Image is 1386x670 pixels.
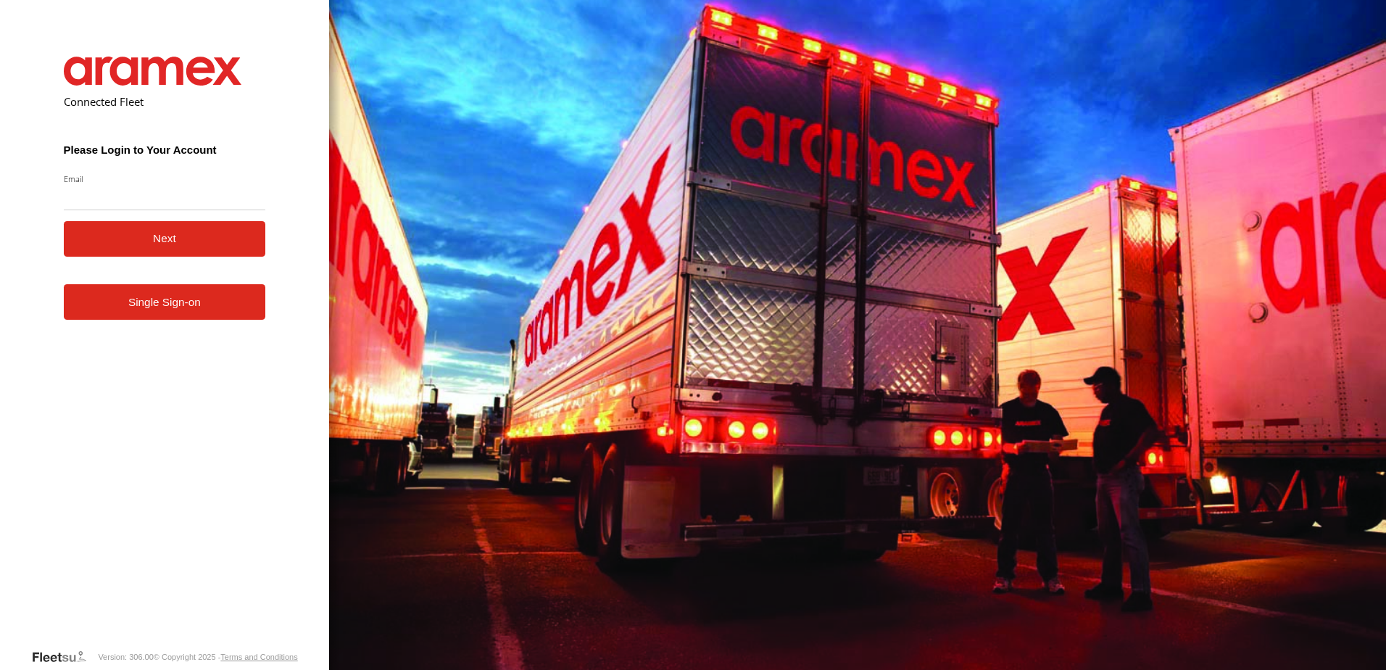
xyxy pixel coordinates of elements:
[64,221,266,257] button: Next
[154,653,298,661] div: © Copyright 2025 -
[64,173,266,184] label: Email
[64,57,242,86] img: Aramex
[64,284,266,320] a: Single Sign-on
[64,94,266,109] h2: Connected Fleet
[64,144,266,156] h3: Please Login to Your Account
[220,653,297,661] a: Terms and Conditions
[31,650,98,664] a: Visit our Website
[98,653,153,661] div: Version: 306.00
